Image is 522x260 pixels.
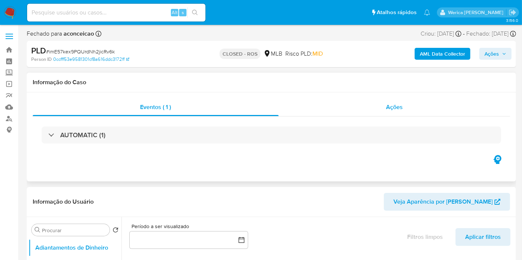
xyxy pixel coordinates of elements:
span: Atalhos rápidos [377,9,416,16]
button: Retornar ao pedido padrão [113,227,119,235]
span: MID [312,49,323,58]
span: Alt [172,9,178,16]
button: search-icon [187,7,202,18]
div: MLB [263,50,282,58]
div: Criou: [DATE] [421,30,461,38]
span: # imE57kex9PQUrdNh2jicRv6k [46,48,115,55]
h3: AUTOMATIC (1) [60,131,106,139]
p: werica.jgaldencio@mercadolivre.com [448,9,506,16]
button: Adiantamentos de Dinheiro [29,239,121,257]
span: - [463,30,465,38]
button: AML Data Collector [415,48,470,60]
div: Fechado: [DATE] [466,30,516,38]
span: Eventos ( 1 ) [140,103,171,111]
p: CLOSED - ROS [220,49,260,59]
button: Procurar [35,227,40,233]
span: Ações [386,103,403,111]
b: AML Data Collector [420,48,465,60]
h1: Informação do Usuário [33,198,94,205]
button: Ações [479,48,512,60]
span: Ações [484,48,499,60]
span: Fechado para [27,30,94,38]
a: Sair [509,9,516,16]
h1: Informação do Caso [33,79,510,86]
div: AUTOMATIC (1) [42,126,501,144]
b: Person ID [31,56,52,63]
b: aconceicao [62,29,94,38]
button: Veja Aparência por [PERSON_NAME] [384,193,510,211]
b: PLD [31,45,46,56]
a: Notificações [424,9,430,16]
span: s [182,9,184,16]
a: 0ccfff53e9581301cf8a616ddc3172ff [53,56,129,63]
input: Pesquise usuários ou casos... [27,8,205,17]
span: Veja Aparência por [PERSON_NAME] [393,193,493,211]
input: Procurar [42,227,107,234]
span: Risco PLD: [285,50,323,58]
